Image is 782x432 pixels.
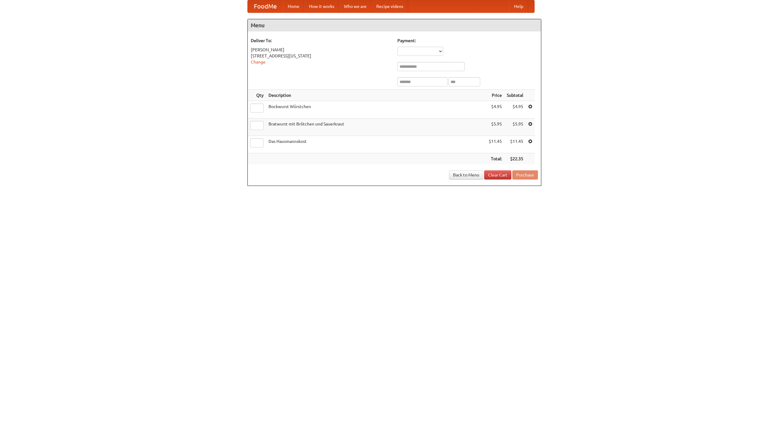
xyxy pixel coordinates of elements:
[484,170,511,180] a: Clear Cart
[248,90,266,101] th: Qty
[266,136,486,153] td: Das Hausmannskost
[339,0,371,13] a: Who we are
[371,0,408,13] a: Recipe videos
[251,47,391,53] div: [PERSON_NAME]
[504,136,526,153] td: $11.45
[486,136,504,153] td: $11.45
[504,118,526,136] td: $5.95
[504,153,526,165] th: $22.35
[266,101,486,118] td: Bockwurst Würstchen
[248,19,541,31] h4: Menu
[512,170,538,180] button: Purchase
[486,153,504,165] th: Total:
[504,101,526,118] td: $4.95
[283,0,304,13] a: Home
[266,90,486,101] th: Description
[248,0,283,13] a: FoodMe
[251,53,391,59] div: [STREET_ADDRESS][US_STATE]
[486,90,504,101] th: Price
[486,101,504,118] td: $4.95
[509,0,528,13] a: Help
[304,0,339,13] a: How it works
[449,170,483,180] a: Back to Menu
[504,90,526,101] th: Subtotal
[486,118,504,136] td: $5.95
[397,38,538,44] h5: Payment:
[251,60,265,64] a: Change
[251,38,391,44] h5: Deliver To:
[266,118,486,136] td: Bratwurst mit Brötchen und Sauerkraut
